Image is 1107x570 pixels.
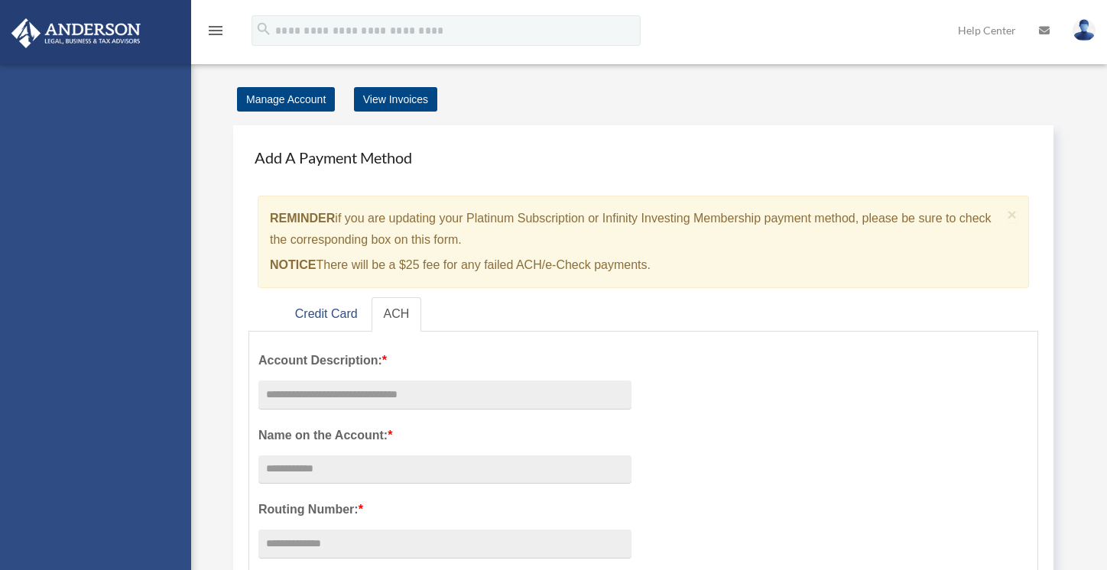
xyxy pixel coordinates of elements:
[206,21,225,40] i: menu
[270,254,1001,276] p: There will be a $25 fee for any failed ACH/e-Check payments.
[270,258,316,271] strong: NOTICE
[372,297,422,332] a: ACH
[258,425,631,446] label: Name on the Account:
[258,499,631,520] label: Routing Number:
[248,141,1038,174] h4: Add A Payment Method
[258,196,1029,288] div: if you are updating your Platinum Subscription or Infinity Investing Membership payment method, p...
[283,297,370,332] a: Credit Card
[7,18,145,48] img: Anderson Advisors Platinum Portal
[1008,206,1018,223] span: ×
[354,87,437,112] a: View Invoices
[206,27,225,40] a: menu
[258,350,631,371] label: Account Description:
[1073,19,1096,41] img: User Pic
[1008,206,1018,222] button: Close
[255,21,272,37] i: search
[270,212,335,225] strong: REMINDER
[237,87,335,112] a: Manage Account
